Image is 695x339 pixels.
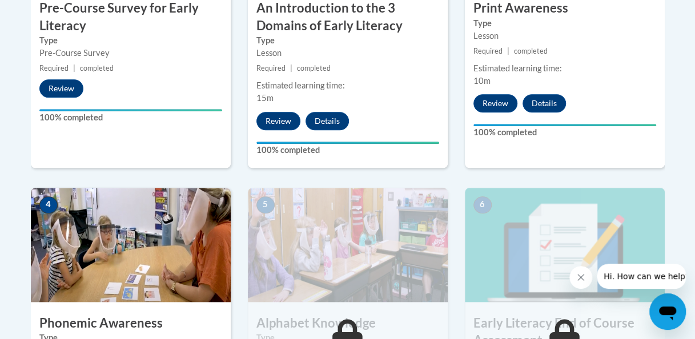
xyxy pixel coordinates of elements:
[256,112,300,130] button: Review
[256,47,439,59] div: Lesson
[31,314,231,332] h3: Phonemic Awareness
[39,47,222,59] div: Pre-Course Survey
[290,64,292,72] span: |
[39,34,222,47] label: Type
[473,94,517,112] button: Review
[39,64,69,72] span: Required
[473,76,491,86] span: 10m
[39,111,222,124] label: 100% completed
[256,196,275,213] span: 5
[473,124,656,126] div: Your progress
[507,47,509,55] span: |
[39,196,58,213] span: 4
[39,79,83,98] button: Review
[39,109,222,111] div: Your progress
[248,188,448,302] img: Course Image
[597,264,686,289] iframe: Message from company
[473,17,656,30] label: Type
[473,47,503,55] span: Required
[256,64,286,72] span: Required
[31,188,231,302] img: Course Image
[256,144,439,156] label: 100% completed
[473,126,656,139] label: 100% completed
[523,94,566,112] button: Details
[514,47,548,55] span: completed
[248,314,448,332] h3: Alphabet Knowledge
[473,62,656,75] div: Estimated learning time:
[256,142,439,144] div: Your progress
[73,64,75,72] span: |
[297,64,331,72] span: completed
[256,79,439,92] div: Estimated learning time:
[473,196,492,213] span: 6
[649,293,686,330] iframe: Button to launch messaging window
[306,112,349,130] button: Details
[7,8,93,17] span: Hi. How can we help?
[80,64,114,72] span: completed
[256,34,439,47] label: Type
[256,93,274,103] span: 15m
[473,30,656,42] div: Lesson
[569,266,592,289] iframe: Close message
[465,188,665,302] img: Course Image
